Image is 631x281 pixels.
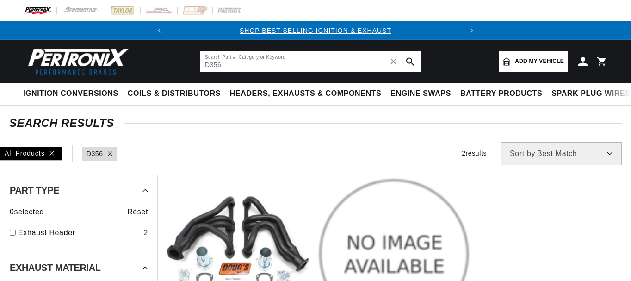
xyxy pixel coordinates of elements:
[462,150,487,157] span: 2 results
[230,89,381,99] span: Headers, Exhausts & Components
[18,227,140,239] a: Exhaust Header
[10,263,101,272] span: Exhaust Material
[87,149,103,159] a: D356
[551,89,630,99] span: Spark Plug Wires
[386,83,456,105] summary: Engine Swaps
[463,21,481,40] button: Translation missing: en.sections.announcements.next_announcement
[225,83,386,105] summary: Headers, Exhausts & Components
[23,45,130,77] img: Pertronix
[123,83,225,105] summary: Coils & Distributors
[460,89,542,99] span: Battery Products
[23,83,123,105] summary: Ignition Conversions
[501,142,622,165] select: Sort by
[200,51,421,72] input: Search Part #, Category or Keyword
[499,51,568,72] a: Add my vehicle
[390,89,451,99] span: Engine Swaps
[168,25,463,36] div: Announcement
[150,21,168,40] button: Translation missing: en.sections.announcements.previous_announcement
[515,57,564,66] span: Add my vehicle
[456,83,547,105] summary: Battery Products
[128,89,221,99] span: Coils & Distributors
[168,25,463,36] div: 1 of 2
[400,51,421,72] button: search button
[143,227,148,239] div: 2
[510,150,535,157] span: Sort by
[127,206,148,218] span: Reset
[10,186,59,195] span: Part Type
[10,206,44,218] span: 0 selected
[9,119,622,128] div: SEARCH RESULTS
[240,27,391,34] a: SHOP BEST SELLING IGNITION & EXHAUST
[23,89,118,99] span: Ignition Conversions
